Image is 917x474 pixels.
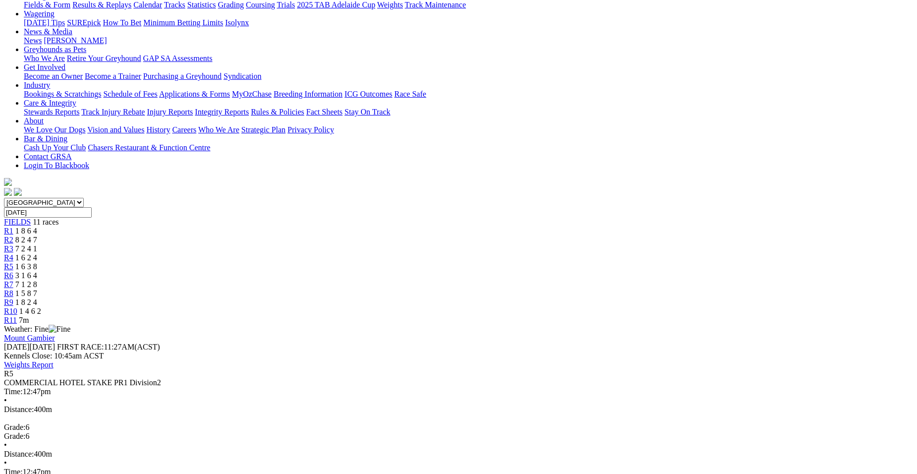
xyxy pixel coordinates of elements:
a: Fact Sheets [306,108,343,116]
a: R8 [4,289,13,297]
a: Track Injury Rebate [81,108,145,116]
span: R2 [4,236,13,244]
div: Get Involved [24,72,913,81]
span: • [4,396,7,405]
a: Race Safe [394,90,426,98]
span: 7 1 2 8 [15,280,37,289]
a: 2025 TAB Adelaide Cup [297,0,375,9]
a: Integrity Reports [195,108,249,116]
a: Schedule of Fees [103,90,157,98]
a: Weights Report [4,360,54,369]
a: Coursing [246,0,275,9]
div: Bar & Dining [24,143,913,152]
img: twitter.svg [14,188,22,196]
img: facebook.svg [4,188,12,196]
div: News & Media [24,36,913,45]
a: R11 [4,316,17,324]
a: Get Involved [24,63,65,71]
a: Applications & Forms [159,90,230,98]
span: 3 1 6 4 [15,271,37,280]
span: 8 2 4 7 [15,236,37,244]
div: Industry [24,90,913,99]
div: 6 [4,423,913,432]
div: 400m [4,450,913,459]
a: Fields & Form [24,0,70,9]
span: Time: [4,387,23,396]
span: R5 [4,369,13,378]
a: How To Bet [103,18,142,27]
a: Breeding Information [274,90,343,98]
span: 11:27AM(ACST) [57,343,160,351]
span: 11 races [33,218,58,226]
a: Minimum Betting Limits [143,18,223,27]
img: Fine [49,325,70,334]
a: SUREpick [67,18,101,27]
a: ICG Outcomes [344,90,392,98]
a: Statistics [187,0,216,9]
span: R10 [4,307,17,315]
a: Who We Are [198,125,239,134]
a: Weights [377,0,403,9]
a: Greyhounds as Pets [24,45,86,54]
span: Grade: [4,423,26,431]
span: 7 2 4 1 [15,244,37,253]
a: [PERSON_NAME] [44,36,107,45]
a: Retire Your Greyhound [67,54,141,62]
a: Industry [24,81,50,89]
a: Wagering [24,9,55,18]
div: Greyhounds as Pets [24,54,913,63]
a: Results & Replays [72,0,131,9]
div: Care & Integrity [24,108,913,117]
a: R1 [4,227,13,235]
a: News & Media [24,27,72,36]
a: Bar & Dining [24,134,67,143]
a: Stay On Track [344,108,390,116]
a: Syndication [224,72,261,80]
div: 400m [4,405,913,414]
span: 1 8 6 4 [15,227,37,235]
a: MyOzChase [232,90,272,98]
a: R5 [4,262,13,271]
a: [DATE] Tips [24,18,65,27]
a: Purchasing a Greyhound [143,72,222,80]
a: Bookings & Scratchings [24,90,101,98]
span: [DATE] [4,343,30,351]
a: Tracks [164,0,185,9]
span: FIRST RACE: [57,343,104,351]
a: Calendar [133,0,162,9]
a: Track Maintenance [405,0,466,9]
a: FIELDS [4,218,31,226]
input: Select date [4,207,92,218]
a: Isolynx [225,18,249,27]
a: Strategic Plan [241,125,286,134]
a: Careers [172,125,196,134]
a: Login To Blackbook [24,161,89,170]
a: About [24,117,44,125]
a: Mount Gambier [4,334,55,342]
a: R7 [4,280,13,289]
span: Distance: [4,405,34,414]
span: 7m [19,316,29,324]
a: R4 [4,253,13,262]
a: R9 [4,298,13,306]
a: Become an Owner [24,72,83,80]
a: Rules & Policies [251,108,304,116]
a: Trials [277,0,295,9]
a: Become a Trainer [85,72,141,80]
a: Contact GRSA [24,152,71,161]
a: History [146,125,170,134]
a: Injury Reports [147,108,193,116]
span: 1 8 2 4 [15,298,37,306]
div: 12:47pm [4,387,913,396]
span: R6 [4,271,13,280]
div: About [24,125,913,134]
a: Who We Are [24,54,65,62]
a: Care & Integrity [24,99,76,107]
